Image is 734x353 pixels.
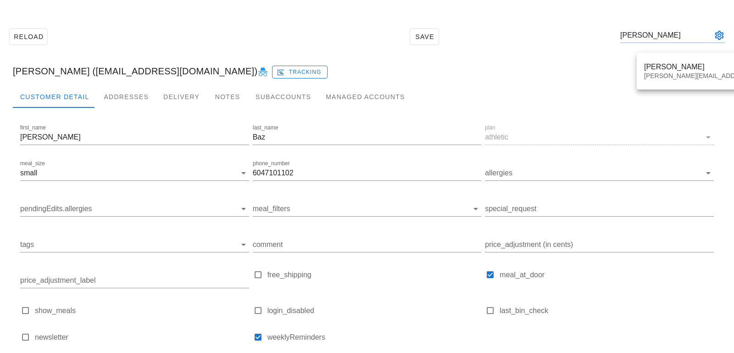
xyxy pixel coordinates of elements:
[207,86,248,108] div: Notes
[9,28,48,45] button: Reload
[485,124,495,131] label: plan
[318,86,412,108] div: Managed Accounts
[272,66,328,78] button: Tracking
[20,166,249,180] div: meal_sizesmall
[253,202,482,216] div: meal_filters
[20,160,45,167] label: meal_size
[96,86,156,108] div: Addresses
[485,166,714,180] div: allergies
[156,86,207,108] div: Delivery
[414,33,435,40] span: Save
[267,270,482,280] label: free_shipping
[20,202,249,216] div: pendingEdits.allergies
[267,306,482,315] label: login_disabled
[20,169,37,177] div: small
[410,28,439,45] button: Save
[6,56,728,86] div: [PERSON_NAME] ([EMAIL_ADDRESS][DOMAIN_NAME])
[485,130,714,145] div: planathletic
[253,124,278,131] label: last_name
[500,306,714,315] label: last_bin_check
[35,333,249,342] label: newsletter
[267,333,482,342] label: weeklyReminders
[35,306,249,315] label: show_meals
[248,86,318,108] div: Subaccounts
[20,237,249,252] div: tags
[253,160,290,167] label: phone_number
[272,64,328,78] a: Tracking
[714,30,725,41] button: appended action
[620,28,712,43] input: Search by email or name
[13,86,96,108] div: Customer Detail
[13,33,44,40] span: Reload
[500,270,714,280] label: meal_at_door
[278,68,322,76] span: Tracking
[20,124,46,131] label: first_name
